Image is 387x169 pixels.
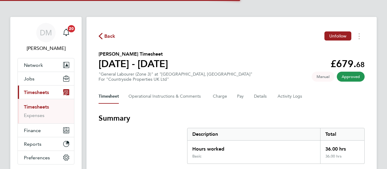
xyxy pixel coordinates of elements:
div: "General Labourer (Zone 3)" at "[GEOGRAPHIC_DATA], [GEOGRAPHIC_DATA]" [99,72,252,82]
h1: [DATE] - [DATE] [99,58,168,70]
button: Jobs [18,72,74,85]
button: Charge [213,89,227,104]
div: For "Countryside Properties UK Ltd" [99,77,252,82]
div: Summary [187,128,365,164]
span: Danielle Murphy [18,45,74,52]
a: Expenses [24,112,44,118]
span: Preferences [24,155,50,161]
div: Timesheets [18,99,74,123]
button: Operational Instructions & Comments [128,89,203,104]
button: Details [254,89,268,104]
div: 36.00 hrs [320,154,364,164]
button: Timesheets Menu [354,31,365,41]
span: Reports [24,141,41,147]
span: Back [104,33,115,40]
span: Finance [24,128,41,133]
div: Description [187,128,320,140]
button: Timesheet [99,89,119,104]
div: Total [320,128,364,140]
app-decimal: £679. [330,58,365,70]
span: Network [24,62,43,68]
button: Network [18,58,74,72]
a: 20 [60,23,72,42]
span: Jobs [24,76,34,82]
span: 68 [356,60,365,69]
h2: [PERSON_NAME] Timesheet [99,50,168,58]
div: Basic [192,154,201,159]
a: DM[PERSON_NAME] [18,23,74,52]
button: Reports [18,137,74,151]
span: Unfollow [329,33,346,39]
span: DM [40,29,52,37]
a: Timesheets [24,104,49,110]
button: Back [99,32,115,40]
button: Activity Logs [278,89,303,104]
button: Preferences [18,151,74,164]
button: Timesheets [18,86,74,99]
button: Unfollow [324,31,351,41]
div: 36.00 hrs [320,141,364,154]
div: Hours worked [187,141,320,154]
button: Finance [18,124,74,137]
span: Timesheets [24,89,49,95]
span: This timesheet has been approved. [337,72,365,82]
span: This timesheet was manually created. [312,72,334,82]
button: Pay [237,89,244,104]
h3: Summary [99,113,365,123]
span: 20 [68,25,75,32]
